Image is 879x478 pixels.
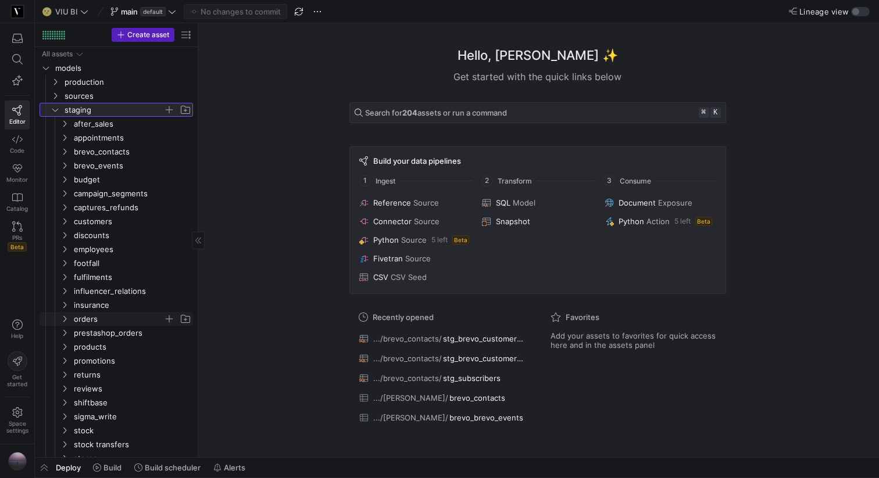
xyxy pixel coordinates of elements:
[40,131,193,145] div: Press SPACE to select this row.
[356,351,527,366] button: .../brevo_contacts/stg_brevo_customer_details
[40,270,193,284] div: Press SPACE to select this row.
[496,217,530,226] span: Snapshot
[40,242,193,256] div: Press SPACE to select this row.
[74,215,191,228] span: customers
[619,217,644,226] span: Python
[431,236,448,244] span: 5 left
[373,235,399,245] span: Python
[145,463,201,472] span: Build scheduler
[6,176,28,183] span: Monitor
[40,437,193,451] div: Press SPACE to select this row.
[799,7,849,16] span: Lineage view
[5,449,30,473] button: https://storage.googleapis.com/y42-prod-data-exchange/images/VtGnwq41pAtzV0SzErAhijSx9Rgo16q39DKO...
[74,438,191,451] span: stock transfers
[10,147,24,154] span: Code
[40,326,193,340] div: Press SPACE to select this row.
[619,198,656,207] span: Document
[112,28,174,42] button: Create asset
[357,251,473,265] button: FivetranSource
[646,217,670,226] span: Action
[413,198,439,207] span: Source
[74,299,191,312] span: insurance
[402,108,417,117] strong: 204
[40,214,193,228] div: Press SPACE to select this row.
[5,2,30,21] a: https://storage.googleapis.com/y42-prod-data-exchange/images/zgRs6g8Sem6LtQCmmHzYBaaZ8bA8vNBoBzxR...
[74,312,163,326] span: orders
[7,373,27,387] span: Get started
[373,334,442,343] span: .../brevo_contacts/
[40,451,193,465] div: Press SPACE to select this row.
[40,284,193,298] div: Press SPACE to select this row.
[710,107,721,118] kbd: k
[480,196,595,210] button: SQLModel
[40,47,193,61] div: Press SPACE to select this row.
[74,424,191,437] span: stock
[74,131,191,145] span: appointments
[40,89,193,103] div: Press SPACE to select this row.
[373,373,442,383] span: .../brevo_contacts/
[40,4,91,19] button: 🌝VIU BI
[443,334,524,343] span: stg_brevo_customer_attributes
[74,285,191,298] span: influencer_relations
[356,390,527,405] button: .../[PERSON_NAME]/brevo_contacts
[74,159,191,172] span: brevo_events
[12,234,22,241] span: PRs
[40,298,193,312] div: Press SPACE to select this row.
[349,70,726,84] div: Get started with the quick links below
[40,423,193,437] div: Press SPACE to select this row.
[373,354,442,363] span: .../brevo_contacts/
[40,256,193,270] div: Press SPACE to select this row.
[40,228,193,242] div: Press SPACE to select this row.
[88,458,127,477] button: Build
[373,413,448,422] span: .../[PERSON_NAME]/
[140,7,166,16] span: default
[391,272,427,282] span: CSV Seed
[443,354,524,363] span: stg_brevo_customer_details
[5,188,30,217] a: Catalog
[40,61,193,75] div: Press SPACE to select this row.
[405,254,431,263] span: Source
[40,145,193,159] div: Press SPACE to select this row.
[5,402,30,439] a: Spacesettings
[5,347,30,392] button: Getstarted
[658,198,692,207] span: Exposure
[699,107,709,118] kbd: ⌘
[40,368,193,382] div: Press SPACE to select this row.
[357,214,473,228] button: ConnectorSource
[373,198,411,207] span: Reference
[602,196,718,210] button: DocumentExposure
[56,463,81,472] span: Deploy
[40,172,193,186] div: Press SPACE to select this row.
[40,396,193,409] div: Press SPACE to select this row.
[74,452,191,465] span: stores
[74,243,191,256] span: employees
[40,354,193,368] div: Press SPACE to select this row.
[5,217,30,256] a: PRsBeta
[452,235,469,245] span: Beta
[373,156,461,166] span: Build your data pipelines
[74,187,191,200] span: campaign_segments
[65,76,191,89] span: production
[40,340,193,354] div: Press SPACE to select this row.
[108,4,179,19] button: maindefault
[6,205,28,212] span: Catalog
[356,410,527,425] button: .../[PERSON_NAME]/brevo_brevo_events
[74,271,191,284] span: fulfilments
[40,117,193,131] div: Press SPACE to select this row.
[40,200,193,214] div: Press SPACE to select this row.
[224,463,245,472] span: Alerts
[449,393,505,402] span: brevo_contacts
[373,217,412,226] span: Connector
[10,332,24,339] span: Help
[8,452,27,470] img: https://storage.googleapis.com/y42-prod-data-exchange/images/VtGnwq41pAtzV0SzErAhijSx9Rgo16q39DKO...
[414,217,440,226] span: Source
[65,103,163,117] span: staging
[6,420,28,434] span: Space settings
[74,201,191,214] span: captures_refunds
[103,463,122,472] span: Build
[55,62,191,75] span: models
[74,354,191,368] span: promotions
[74,117,191,131] span: after_sales
[373,312,434,322] span: Recently opened
[40,409,193,423] div: Press SPACE to select this row.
